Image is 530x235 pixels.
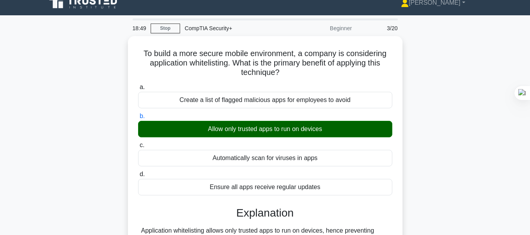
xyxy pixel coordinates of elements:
[138,179,392,195] div: Ensure all apps receive regular updates
[143,206,388,220] h3: Explanation
[138,121,392,137] div: Allow only trusted apps to run on devices
[140,142,144,148] span: c.
[138,92,392,108] div: Create a list of flagged malicious apps for employees to avoid
[288,20,357,36] div: Beginner
[140,171,145,177] span: d.
[151,24,180,33] a: Stop
[140,84,145,90] span: a.
[138,150,392,166] div: Automatically scan for viruses in apps
[357,20,403,36] div: 3/20
[128,20,151,36] div: 18:49
[137,49,393,78] h5: To build a more secure mobile environment, a company is considering application whitelisting. Wha...
[140,113,145,119] span: b.
[180,20,288,36] div: CompTIA Security+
